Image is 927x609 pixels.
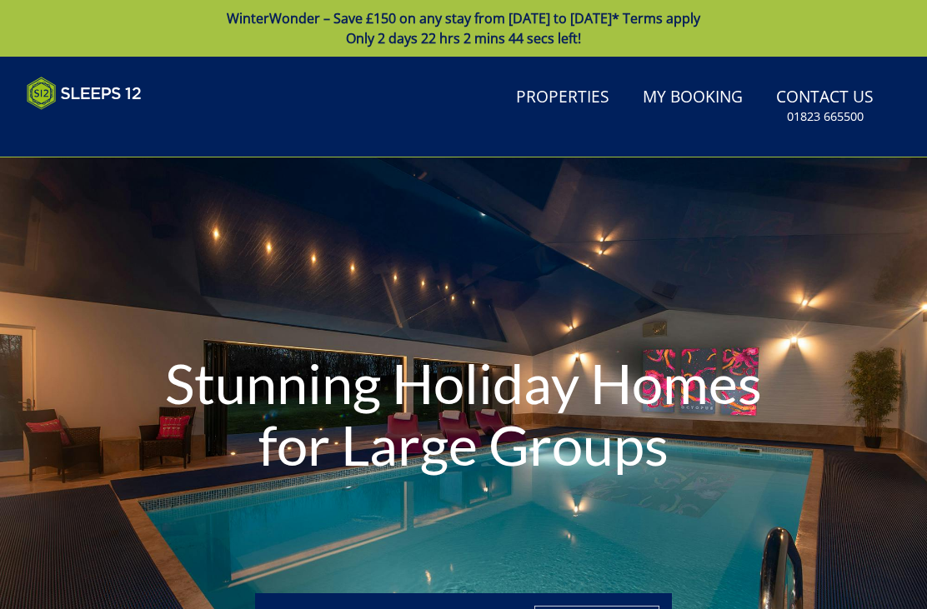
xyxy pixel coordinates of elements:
[636,79,749,117] a: My Booking
[18,120,193,134] iframe: Customer reviews powered by Trustpilot
[769,79,880,133] a: Contact Us01823 665500
[27,77,142,110] img: Sleeps 12
[509,79,616,117] a: Properties
[346,29,581,47] span: Only 2 days 22 hrs 2 mins 44 secs left!
[787,108,864,125] small: 01823 665500
[139,319,788,508] h1: Stunning Holiday Homes for Large Groups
